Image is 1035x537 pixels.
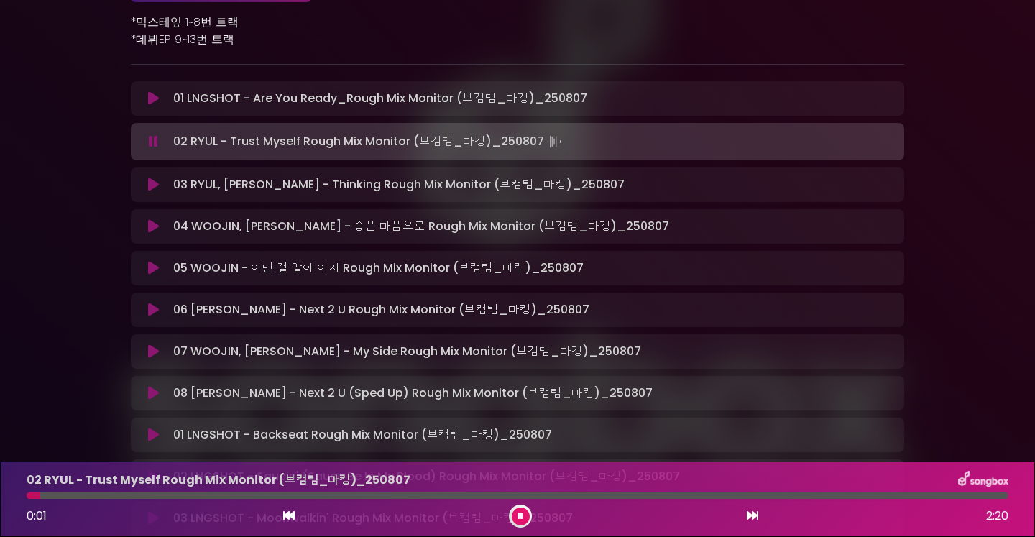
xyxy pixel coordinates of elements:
p: 07 WOOJIN, [PERSON_NAME] - My Side Rough Mix Monitor (브컴팀_마킹)_250807 [173,343,641,360]
p: 02 RYUL - Trust Myself Rough Mix Monitor (브컴팀_마킹)_250807 [173,132,564,152]
p: 04 WOOJIN, [PERSON_NAME] - 좋은 마음으로 Rough Mix Monitor (브컴팀_마킹)_250807 [173,218,669,235]
span: 0:01 [27,508,47,524]
p: 08 [PERSON_NAME] - Next 2 U (Sped Up) Rough Mix Monitor (브컴팀_마킹)_250807 [173,385,653,402]
img: songbox-logo-white.png [958,471,1008,490]
img: waveform4.gif [544,132,564,152]
p: *믹스테잎 1~8번 트랙 [131,14,904,31]
p: 06 [PERSON_NAME] - Next 2 U Rough Mix Monitor (브컴팀_마킹)_250807 [173,301,589,318]
p: 01 LNGSHOT - Are You Ready_Rough Mix Monitor (브컴팀_마킹)_250807 [173,90,587,107]
p: *데뷔EP 9~13번 트랙 [131,31,904,48]
p: 03 RYUL, [PERSON_NAME] - Thinking Rough Mix Monitor (브컴팀_마킹)_250807 [173,176,625,193]
p: 05 WOOJIN - 아닌 걸 알아 이제 Rough Mix Monitor (브컴팀_마킹)_250807 [173,260,584,277]
p: 01 LNGSHOT - Backseat Rough Mix Monitor (브컴팀_마킹)_250807 [173,426,552,444]
p: 02 RYUL - Trust Myself Rough Mix Monitor (브컴팀_마킹)_250807 [27,472,410,489]
span: 2:20 [986,508,1008,525]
